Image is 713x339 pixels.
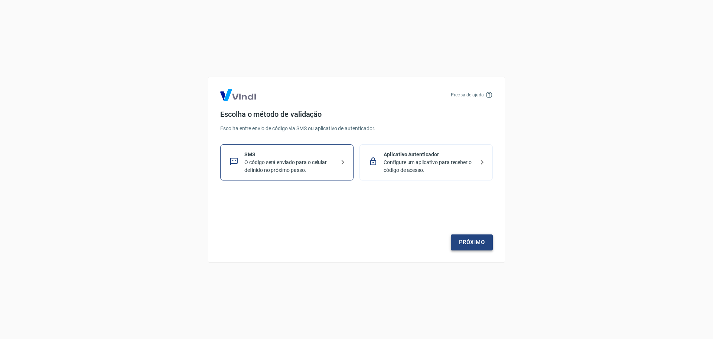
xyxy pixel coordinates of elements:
[244,159,335,174] p: O código será enviado para o celular definido no próximo passo.
[384,151,475,159] p: Aplicativo Autenticador
[220,144,354,180] div: SMSO código será enviado para o celular definido no próximo passo.
[451,234,493,250] a: Próximo
[244,151,335,159] p: SMS
[220,125,493,132] p: Escolha entre envio de código via SMS ou aplicativo de autenticador.
[220,110,493,119] h4: Escolha o método de validação
[384,159,475,174] p: Configure um aplicativo para receber o código de acesso.
[359,144,493,180] div: Aplicativo AutenticadorConfigure um aplicativo para receber o código de acesso.
[451,92,484,98] p: Precisa de ajuda
[220,89,256,101] img: Logo Vind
